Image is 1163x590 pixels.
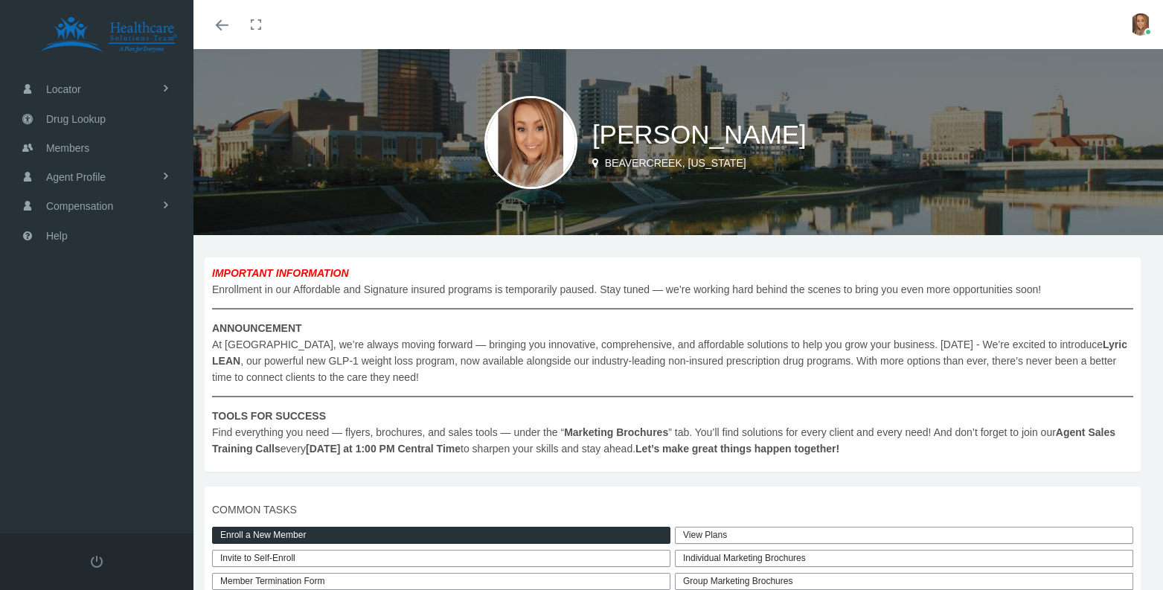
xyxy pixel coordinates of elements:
img: S_Profile_Picture_16562.jpg [1130,13,1152,36]
span: COMMON TASKS [212,501,1133,518]
a: View Plans [675,527,1133,544]
a: Member Termination Form [212,573,670,590]
span: Locator [46,75,81,103]
b: IMPORTANT INFORMATION [212,267,349,279]
span: Drug Lookup [46,105,106,133]
span: Help [46,222,68,250]
img: HEALTHCARE SOLUTIONS TEAM, LLC [19,16,198,54]
span: Agent Profile [46,163,106,191]
div: Group Marketing Brochures [675,573,1133,590]
span: BEAVERCREEK, [US_STATE] [605,157,746,169]
span: Compensation [46,192,113,220]
a: Invite to Self-Enroll [212,550,670,567]
a: Enroll a New Member [212,527,670,544]
div: Individual Marketing Brochures [675,550,1133,567]
span: Enrollment in our Affordable and Signature insured programs is temporarily paused. Stay tuned — w... [212,265,1133,457]
b: Let’s make great things happen together! [635,443,839,455]
span: [PERSON_NAME] [592,120,807,149]
img: S_Profile_Picture_16562.jpg [484,96,577,189]
b: [DATE] at 1:00 PM Central Time [306,443,461,455]
span: Members [46,134,89,162]
b: ANNOUNCEMENT [212,322,302,334]
b: TOOLS FOR SUCCESS [212,410,326,422]
b: Marketing Brochures [564,426,668,438]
